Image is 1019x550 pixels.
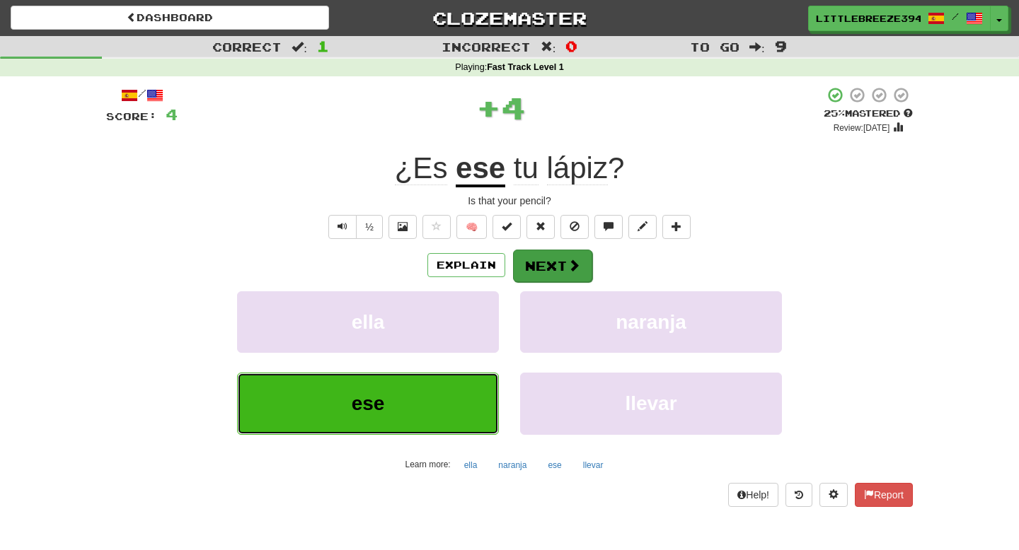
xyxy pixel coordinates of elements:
button: Show image (alt+x) [388,215,417,239]
button: llevar [520,373,782,434]
button: Favorite sentence (alt+f) [422,215,451,239]
span: 4 [501,90,526,125]
button: ella [456,455,485,476]
div: Text-to-speech controls [326,215,383,239]
button: Ignore sentence (alt+i) [560,215,589,239]
button: Next [513,250,592,282]
span: llevar [625,392,677,414]
span: tu [514,151,539,185]
span: ella [352,311,385,333]
div: Mastered [824,107,913,120]
div: / [106,86,178,104]
button: Explain [427,253,505,277]
small: Review: [DATE] [834,123,890,133]
span: / [952,11,959,21]
span: : [749,41,765,53]
button: ese [540,455,569,476]
span: : [541,41,556,53]
button: Round history (alt+y) [785,483,812,507]
button: Reset to 0% Mastered (alt+r) [526,215,555,239]
span: ¿Es [395,151,448,185]
span: LittleBreeze3944 [816,12,921,25]
span: : [292,41,307,53]
u: ese [456,151,505,187]
button: Discuss sentence (alt+u) [594,215,623,239]
button: Play sentence audio (ctl+space) [328,215,357,239]
span: + [476,86,501,129]
a: LittleBreeze3944 / [808,6,991,31]
span: To go [690,40,739,54]
button: Help! [728,483,778,507]
button: Edit sentence (alt+d) [628,215,657,239]
button: ½ [356,215,383,239]
a: Dashboard [11,6,329,30]
span: ese [352,392,385,414]
button: naranja [520,291,782,353]
span: Correct [212,40,282,54]
button: ese [237,373,499,434]
button: llevar [575,455,611,476]
span: Incorrect [442,40,531,54]
span: ? [505,151,624,185]
button: Report [855,483,913,507]
button: 🧠 [456,215,487,239]
strong: Fast Track Level 1 [487,62,564,72]
button: Set this sentence to 100% Mastered (alt+m) [493,215,521,239]
span: 9 [775,37,787,54]
div: Is that your pencil? [106,194,913,208]
span: 1 [317,37,329,54]
span: 25 % [824,107,845,119]
button: Add to collection (alt+a) [662,215,691,239]
span: 0 [565,37,577,54]
button: naranja [490,455,534,476]
span: Score: [106,110,157,122]
span: naranja [616,311,686,333]
span: 4 [166,105,178,123]
button: ella [237,291,499,353]
span: lápiz [547,151,608,185]
small: Learn more: [405,460,451,469]
a: Clozemaster [350,6,669,30]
